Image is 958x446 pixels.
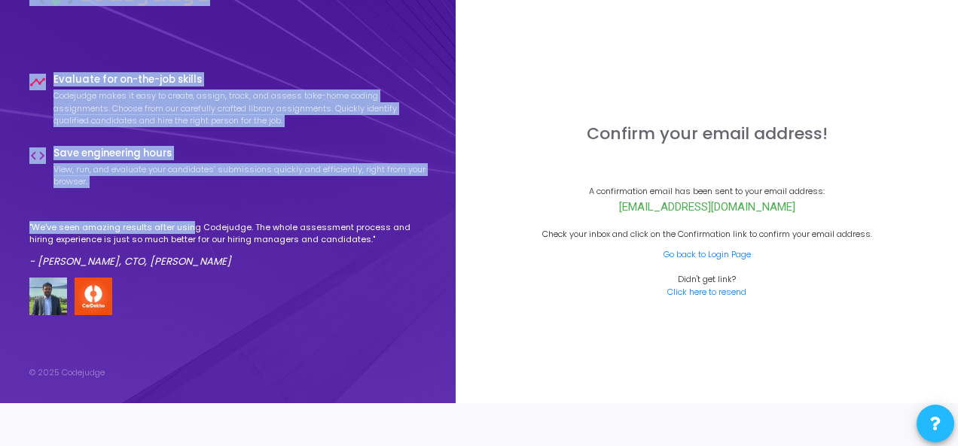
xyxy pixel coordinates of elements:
div: Didn't get link? [678,273,736,286]
div: A confirmation email has been sent to your email address: [538,185,877,298]
div: © 2025 Codejudge [29,366,105,379]
h4: Evaluate for on-the-job skills [53,74,427,86]
h3: Confirm your email address! [538,124,877,144]
h4: Save engineering hours [53,147,427,159]
p: Codejudge makes it easy to create, assign, track, and assess take-home coding assignments. Choose... [53,90,427,127]
img: company-logo [75,278,112,315]
span: [EMAIL_ADDRESS][DOMAIN_NAME] [619,198,795,216]
i: timeline [29,74,46,90]
p: "We've seen amazing results after using Codejudge. The whole assessment process and hiring experi... [29,221,427,246]
img: user image [29,278,67,315]
a: Click here to resend [667,286,746,299]
i: code [29,147,46,164]
p: View, run, and evaluate your candidates’ submissions quickly and efficiently, right from your bro... [53,163,427,188]
em: - [PERSON_NAME], CTO, [PERSON_NAME] [29,254,231,269]
div: Check your inbox and click on the Confirmation link to confirm your email address. [542,228,872,241]
a: Go back to Login Page [664,248,751,261]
